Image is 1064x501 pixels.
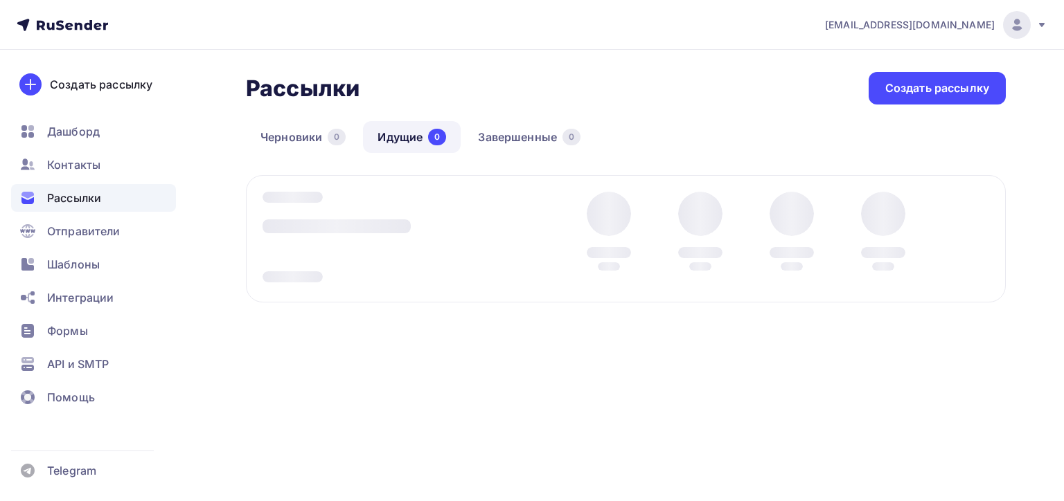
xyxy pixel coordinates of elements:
h2: Рассылки [246,75,360,102]
span: Рассылки [47,190,101,206]
span: Шаблоны [47,256,100,273]
div: 0 [328,129,346,145]
a: Шаблоны [11,250,176,278]
a: Завершенные0 [463,121,595,153]
a: Рассылки [11,184,176,212]
span: [EMAIL_ADDRESS][DOMAIN_NAME] [825,18,995,32]
a: Идущие0 [363,121,461,153]
span: Формы [47,322,88,339]
a: Формы [11,317,176,345]
span: Интеграции [47,289,114,306]
a: Черновики0 [246,121,360,153]
a: Отправители [11,217,176,245]
span: API и SMTP [47,356,109,372]
div: Создать рассылку [885,80,989,96]
span: Telegram [47,462,96,479]
span: Дашборд [47,123,100,140]
span: Отправители [47,223,121,239]
div: 0 [428,129,446,145]
a: Дашборд [11,118,176,145]
div: 0 [562,129,580,145]
a: Контакты [11,151,176,179]
div: Создать рассылку [50,76,152,93]
span: Контакты [47,156,100,173]
span: Помощь [47,389,95,406]
a: [EMAIL_ADDRESS][DOMAIN_NAME] [825,11,1047,39]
